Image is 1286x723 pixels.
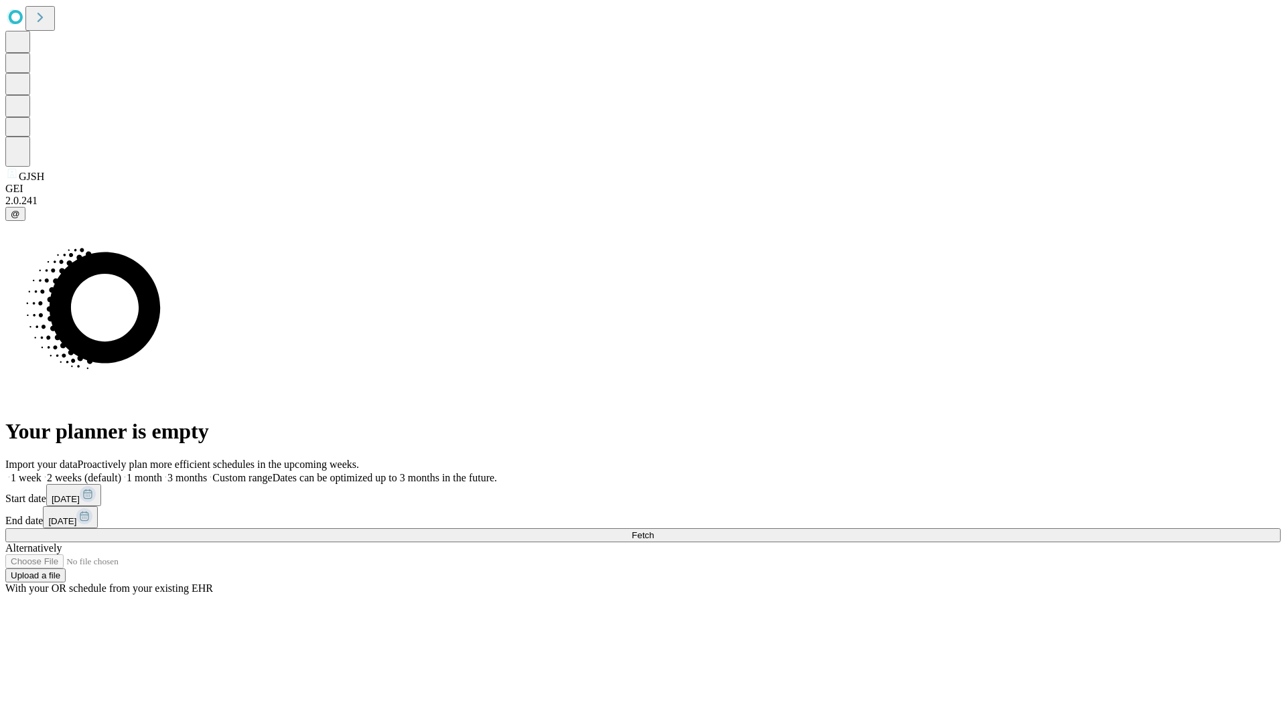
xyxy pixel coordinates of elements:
span: Custom range [212,472,272,483]
span: Proactively plan more efficient schedules in the upcoming weeks. [78,459,359,470]
span: [DATE] [52,494,80,504]
div: Start date [5,484,1281,506]
span: Fetch [632,530,654,540]
span: @ [11,209,20,219]
button: Upload a file [5,568,66,582]
span: 2 weeks (default) [47,472,121,483]
button: Fetch [5,528,1281,542]
span: GJSH [19,171,44,182]
h1: Your planner is empty [5,419,1281,444]
button: [DATE] [43,506,98,528]
span: Import your data [5,459,78,470]
span: 1 month [127,472,162,483]
span: With your OR schedule from your existing EHR [5,582,213,594]
button: [DATE] [46,484,101,506]
span: Dates can be optimized up to 3 months in the future. [273,472,497,483]
div: End date [5,506,1281,528]
span: 3 months [167,472,207,483]
span: 1 week [11,472,42,483]
button: @ [5,207,25,221]
span: Alternatively [5,542,62,554]
div: 2.0.241 [5,195,1281,207]
span: [DATE] [48,516,76,526]
div: GEI [5,183,1281,195]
